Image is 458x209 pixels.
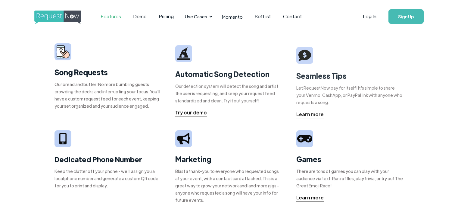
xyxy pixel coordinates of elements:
[175,168,283,204] div: Blast a thank-you to everyone who requested songs at your event, with a contact card attached. Th...
[296,84,404,106] div: Let RequestNow pay for itself! It's simple to share your Venmo, CashApp, or PayPal link with anyo...
[153,7,180,26] a: Pricing
[95,7,127,26] a: Features
[296,111,324,118] a: Learn more
[175,69,270,78] strong: Automatic Song Detection
[277,7,308,26] a: Contact
[175,82,283,104] div: Our detection system will detect the song and artist the user is requesting, and keep your reques...
[175,109,207,116] div: Try our demo
[34,11,79,23] a: home
[34,11,92,24] img: requestnow logo
[296,154,321,164] strong: Games
[175,109,207,116] a: Try our demo
[216,8,249,26] a: Momento
[388,9,424,24] a: Sign Up
[59,133,66,145] img: iphone
[56,45,69,58] img: smarphone
[185,13,207,20] div: Use Cases
[55,81,162,109] div: Our bread and butter! No more bumbling guests crowding the decks and interrupting your focus. You...
[296,194,324,201] a: Learn more
[177,47,190,60] img: wizard hat
[127,7,153,26] a: Demo
[296,71,347,80] strong: Seamless Tips
[357,6,382,27] a: Log In
[249,7,277,26] a: SetList
[296,168,404,189] div: There are tons of games you can play with your audience via text. Run raffles, play trivia, or tr...
[297,133,312,145] img: video game
[175,154,211,164] strong: Marketing
[55,67,108,77] strong: Song Requests
[177,133,190,144] img: megaphone
[55,168,162,189] div: Keep the clutter off your phone - we'll assign you a local phone number and generate a custom QR ...
[298,49,311,62] img: tip sign
[55,154,142,164] strong: Dedicated Phone Number
[181,7,214,26] div: Use Cases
